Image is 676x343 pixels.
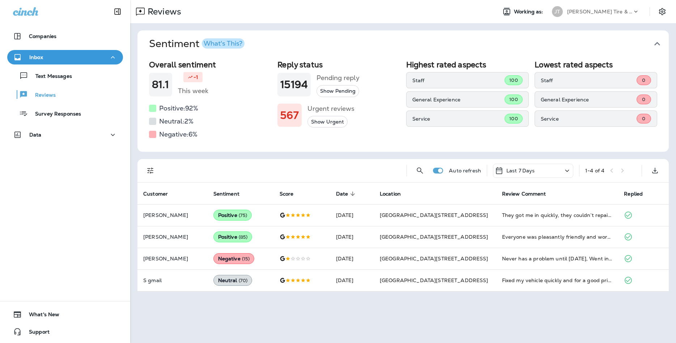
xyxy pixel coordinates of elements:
[7,68,123,83] button: Text Messages
[307,116,348,128] button: Show Urgent
[239,212,247,218] span: ( 75 )
[107,4,128,19] button: Collapse Sidebar
[502,277,613,284] div: Fixed my vehicle quickly and for a good price. My radiator cap was cracked so was replaced and fl...
[145,6,181,17] p: Reviews
[204,40,242,47] div: What's This?
[7,87,123,102] button: Reviews
[406,60,529,69] h2: Highest rated aspects
[541,97,637,103] p: General Experience
[380,212,488,218] span: [GEOGRAPHIC_DATA][STREET_ADDRESS]
[336,191,348,197] span: Date
[502,233,613,240] div: Everyone was pleasantly friendly and worked fast
[541,116,637,122] p: Service
[143,191,177,197] span: Customer
[28,73,72,80] p: Text Messages
[380,277,488,284] span: [GEOGRAPHIC_DATA][STREET_ADDRESS]
[648,163,662,178] button: Export as CSV
[239,277,248,284] span: ( 70 )
[280,191,294,197] span: Score
[316,85,359,97] button: Show Pending
[380,191,401,197] span: Location
[412,97,505,103] p: General Experience
[509,116,518,122] span: 100
[642,96,645,103] span: 0
[7,50,123,64] button: Inbox
[159,103,198,114] h5: Positive: 92 %
[213,191,239,197] span: Sentiment
[29,132,42,138] p: Data
[7,106,123,121] button: Survey Responses
[535,60,657,69] h2: Lowest rated aspects
[316,72,360,84] h5: Pending reply
[502,212,613,219] div: They got me in quickly, they couldn’t repair my flat tire but got me a decent deal on a new one a...
[239,234,248,240] span: ( 85 )
[502,191,546,197] span: Review Comment
[330,204,374,226] td: [DATE]
[506,168,535,173] p: Last 7 Days
[213,191,249,197] span: Sentiment
[541,78,637,83] p: Staff
[213,275,252,286] div: Neutral
[194,74,198,81] p: -1
[28,92,56,99] p: Reviews
[585,168,604,173] div: 1 - 4 of 4
[213,210,252,221] div: Positive
[149,38,245,50] h1: Sentiment
[330,269,374,291] td: [DATE]
[413,163,427,178] button: Search Reviews
[143,212,202,218] p: [PERSON_NAME]
[159,129,197,140] h5: Negative: 6 %
[380,234,488,240] span: [GEOGRAPHIC_DATA][STREET_ADDRESS]
[307,103,354,114] h5: Urgent reviews
[624,191,643,197] span: Replied
[29,33,56,39] p: Companies
[213,253,255,264] div: Negative
[642,77,645,83] span: 0
[277,60,400,69] h2: Reply status
[514,9,545,15] span: Working as:
[280,109,298,121] h1: 567
[412,116,505,122] p: Service
[7,29,123,43] button: Companies
[7,325,123,339] button: Support
[502,255,613,262] div: Never has a problem until today, Went in for an oil change that took over an hour, another custom...
[242,256,250,262] span: ( 15 )
[149,60,272,69] h2: Overall sentiment
[159,116,194,127] h5: Neutral: 2 %
[280,191,303,197] span: Score
[152,79,169,91] h1: 81.1
[22,311,59,320] span: What's New
[336,191,358,197] span: Date
[509,77,518,83] span: 100
[143,30,675,57] button: SentimentWhat's This?
[143,277,202,283] p: S gmail
[624,191,652,197] span: Replied
[7,127,123,142] button: Data
[509,96,518,103] span: 100
[567,9,632,14] p: [PERSON_NAME] Tire & Auto
[280,79,308,91] h1: 15194
[22,329,50,338] span: Support
[412,78,505,83] p: Staff
[552,6,563,17] div: JT
[380,255,488,262] span: [GEOGRAPHIC_DATA][STREET_ADDRESS]
[143,256,202,262] p: [PERSON_NAME]
[143,234,202,240] p: [PERSON_NAME]
[202,38,245,49] button: What's This?
[178,85,208,97] h5: This week
[143,191,168,197] span: Customer
[642,116,645,122] span: 0
[28,111,81,118] p: Survey Responses
[213,231,252,242] div: Positive
[143,163,158,178] button: Filters
[449,168,481,173] p: Auto refresh
[137,57,669,152] div: SentimentWhat's This?
[7,307,123,322] button: What's New
[502,191,556,197] span: Review Comment
[330,248,374,269] td: [DATE]
[29,54,43,60] p: Inbox
[330,226,374,248] td: [DATE]
[656,5,669,18] button: Settings
[380,191,410,197] span: Location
